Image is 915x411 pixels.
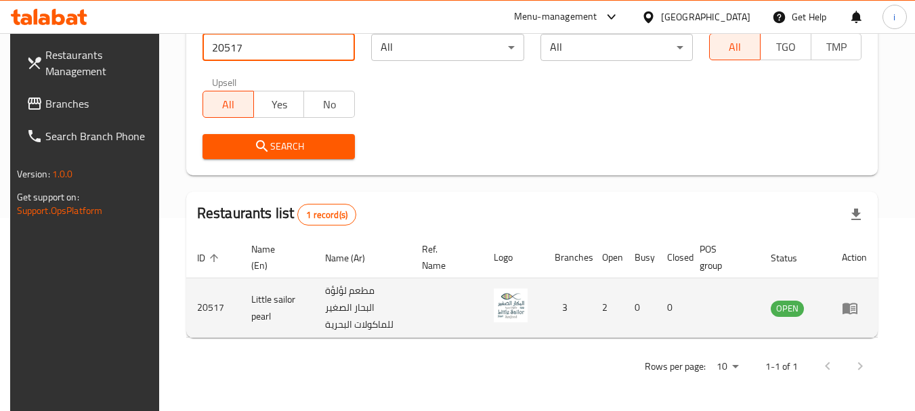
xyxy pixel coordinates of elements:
[371,34,524,61] div: All
[45,47,152,79] span: Restaurants Management
[700,241,744,274] span: POS group
[711,357,744,377] div: Rows per page:
[45,128,152,144] span: Search Branch Phone
[760,33,811,60] button: TGO
[16,39,163,87] a: Restaurants Management
[591,237,624,278] th: Open
[494,288,528,322] img: Little sailor pearl
[209,95,249,114] span: All
[624,278,656,338] td: 0
[45,95,152,112] span: Branches
[765,358,798,375] p: 1-1 of 1
[624,237,656,278] th: Busy
[831,237,878,278] th: Action
[715,37,755,57] span: All
[16,87,163,120] a: Branches
[203,134,355,159] button: Search
[303,91,355,118] button: No
[253,91,305,118] button: Yes
[203,34,355,61] input: Search for restaurant name or ID..
[591,278,624,338] td: 2
[186,237,878,338] table: enhanced table
[661,9,750,24] div: [GEOGRAPHIC_DATA]
[16,120,163,152] a: Search Branch Phone
[893,9,895,24] span: i
[540,34,693,61] div: All
[213,138,344,155] span: Search
[817,37,857,57] span: TMP
[766,37,806,57] span: TGO
[17,165,50,183] span: Version:
[771,301,804,316] span: OPEN
[240,278,314,338] td: Little sailor pearl
[771,250,815,266] span: Status
[709,33,761,60] button: All
[314,278,411,338] td: مطعم لؤلؤة البحار الصغير للماكولات البحرية
[771,301,804,317] div: OPEN
[645,358,706,375] p: Rows per page:
[212,77,237,87] label: Upsell
[17,202,103,219] a: Support.OpsPlatform
[656,237,689,278] th: Closed
[17,188,79,206] span: Get support on:
[197,250,223,266] span: ID
[422,241,467,274] span: Ref. Name
[544,237,591,278] th: Branches
[251,241,298,274] span: Name (En)
[297,204,356,225] div: Total records count
[52,165,73,183] span: 1.0.0
[203,91,254,118] button: All
[514,9,597,25] div: Menu-management
[656,278,689,338] td: 0
[298,209,356,221] span: 1 record(s)
[842,300,867,316] div: Menu
[811,33,862,60] button: TMP
[325,250,383,266] span: Name (Ar)
[197,203,356,225] h2: Restaurants list
[186,278,240,338] td: 20517
[259,95,299,114] span: Yes
[840,198,872,231] div: Export file
[483,237,544,278] th: Logo
[310,95,349,114] span: No
[544,278,591,338] td: 3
